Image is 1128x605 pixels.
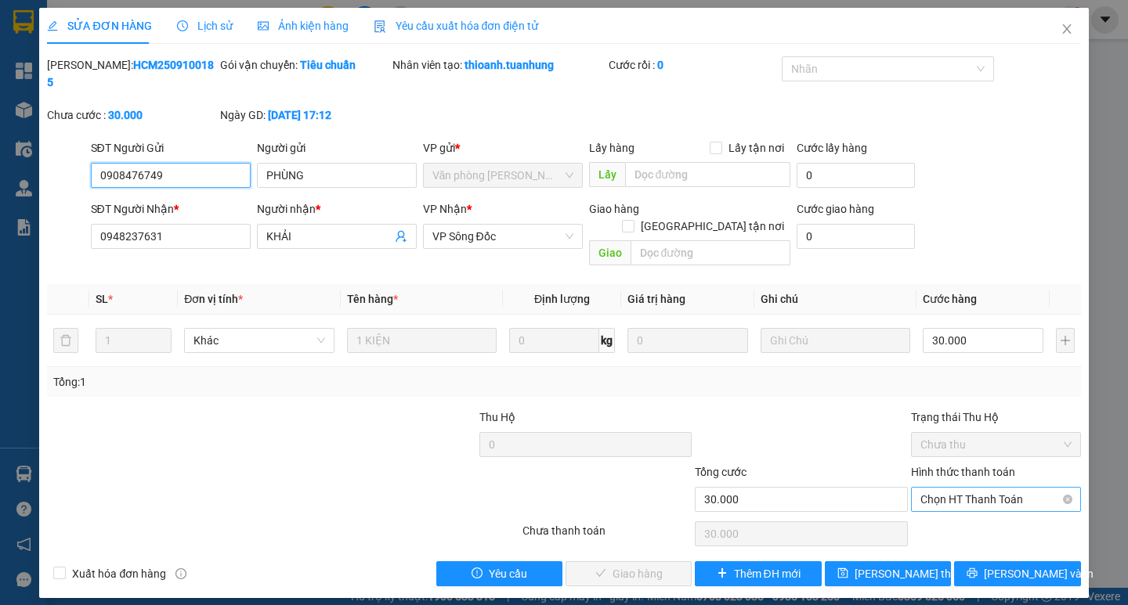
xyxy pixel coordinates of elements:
div: Người nhận [257,200,417,218]
span: Cước hàng [923,293,977,305]
b: thioanh.tuanhung [465,59,554,71]
span: close [1061,23,1073,35]
span: Lịch sử [177,20,233,32]
button: delete [53,328,78,353]
span: SL [96,293,108,305]
span: Định lượng [534,293,590,305]
span: [PERSON_NAME] thay đổi [855,565,980,582]
span: picture [258,20,269,31]
span: user-add [395,230,407,243]
span: VP Nhận [423,203,467,215]
input: Cước lấy hàng [797,163,915,188]
div: Gói vận chuyển: [220,56,390,74]
button: save[PERSON_NAME] thay đổi [825,561,951,586]
span: [PERSON_NAME] và In [984,565,1094,582]
span: Giao [589,240,631,265]
div: Tổng: 1 [53,373,436,391]
span: Lấy hàng [589,142,634,154]
span: Ảnh kiện hàng [258,20,349,32]
button: exclamation-circleYêu cầu [436,561,562,586]
span: kg [599,328,615,353]
input: Cước giao hàng [797,224,915,249]
input: Dọc đường [631,240,790,265]
span: Xuất hóa đơn hàng [66,565,172,582]
div: SĐT Người Gửi [91,139,251,157]
input: 0 [627,328,748,353]
b: Tiêu chuẩn [300,59,356,71]
img: icon [374,20,386,33]
span: Giá trị hàng [627,293,685,305]
span: Giao hàng [589,203,639,215]
div: VP gửi [423,139,583,157]
div: SĐT Người Nhận [91,200,251,218]
button: plusThêm ĐH mới [695,561,821,586]
label: Hình thức thanh toán [911,466,1015,478]
span: Thu Hộ [479,411,515,423]
span: edit [47,20,58,31]
div: Ngày GD: [220,106,390,124]
span: SỬA ĐƠN HÀNG [47,20,151,32]
div: Chưa thanh toán [521,522,694,549]
input: Ghi Chú [761,328,910,353]
div: Cước rồi : [609,56,779,74]
span: [GEOGRAPHIC_DATA] tận nơi [634,218,790,235]
span: Lấy tận nơi [722,139,790,157]
button: checkGiao hàng [566,561,692,586]
span: Lấy [589,162,625,187]
div: Trạng thái Thu Hộ [911,409,1081,426]
th: Ghi chú [754,284,916,315]
div: Chưa cước : [47,106,217,124]
label: Cước giao hàng [797,203,874,215]
span: exclamation-circle [472,567,483,580]
div: Người gửi [257,139,417,157]
span: Thêm ĐH mới [734,565,801,582]
button: printer[PERSON_NAME] và In [954,561,1080,586]
span: close-circle [1063,495,1072,504]
b: 30.000 [108,109,143,121]
div: Nhân viên tạo: [392,56,606,74]
span: printer [967,567,978,580]
button: plus [1056,328,1075,353]
b: 0 [657,59,663,71]
button: Close [1045,8,1089,52]
span: clock-circle [177,20,188,31]
input: VD: Bàn, Ghế [347,328,497,353]
span: Khác [193,329,324,352]
span: plus [717,567,728,580]
span: Chọn HT Thanh Toán [920,488,1072,511]
span: Yêu cầu xuất hóa đơn điện tử [374,20,539,32]
span: Tổng cước [695,466,747,478]
span: info-circle [175,568,186,579]
b: [DATE] 17:12 [268,109,331,121]
span: Chưa thu [920,433,1072,456]
div: [PERSON_NAME]: [47,56,217,91]
span: VP Sông Đốc [432,225,573,248]
label: Cước lấy hàng [797,142,867,154]
span: Tên hàng [347,293,398,305]
span: save [837,567,848,580]
span: Đơn vị tính [184,293,243,305]
span: Yêu cầu [489,565,527,582]
input: Dọc đường [625,162,790,187]
span: Văn phòng Hồ Chí Minh [432,164,573,187]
